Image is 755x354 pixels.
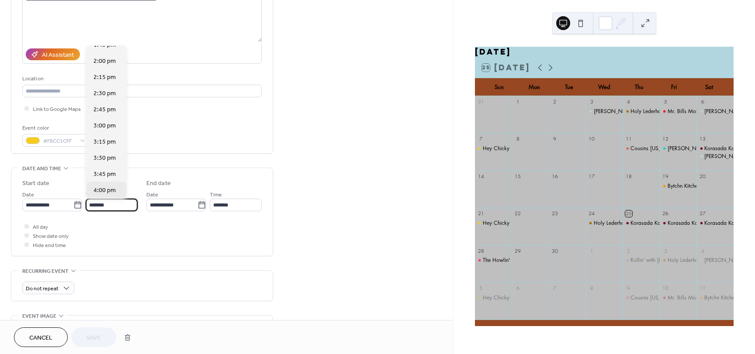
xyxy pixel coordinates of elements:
[660,145,697,152] div: Chuy's Tacos
[475,257,512,264] div: The Howlin' Bird
[668,220,747,227] div: Korasada Korean BBQ & Taqueria
[22,267,69,276] span: Recurring event
[483,145,509,152] div: Hey Chicky
[483,257,521,264] div: The Howlin' Bird
[478,285,484,291] div: 5
[514,136,521,142] div: 8
[696,220,734,227] div: Korasada Korean BBQ & Taqueria
[146,179,171,188] div: End date
[692,79,727,96] div: Sat
[589,173,595,179] div: 17
[475,220,512,227] div: Hey Chicky
[551,210,558,217] div: 23
[22,74,260,83] div: Location
[94,137,116,147] span: 3:15 pm
[662,173,669,179] div: 19
[94,57,116,66] span: 2:00 pm
[704,294,737,302] div: Bytchn Kitchen
[696,257,734,264] div: Tommy's Classic American
[483,294,509,302] div: Hey Chicky
[696,108,734,115] div: Tommy's Classic American
[589,247,595,254] div: 1
[33,241,66,250] span: Hide end time
[22,312,56,321] span: Event image
[586,220,623,227] div: Holy Lederhosen
[625,285,632,291] div: 9
[551,247,558,254] div: 30
[551,285,558,291] div: 7
[696,153,734,160] div: Tommy's Classic American
[26,48,80,60] button: AI Assistant
[517,79,552,96] div: Mon
[662,285,669,291] div: 10
[623,145,660,152] div: Cousins Maine Lobster
[475,47,734,57] div: [DATE]
[94,105,116,114] span: 2:45 pm
[594,108,680,115] div: [PERSON_NAME]'s Classic American
[43,137,76,146] span: #F8CC1CFF
[630,220,710,227] div: Korasada Korean BBQ & Taqueria
[623,294,660,302] div: Cousins Maine Lobster
[94,154,116,163] span: 3:30 pm
[587,79,622,96] div: Wed
[668,182,700,190] div: Bytchn Kitchen
[589,136,595,142] div: 10
[660,108,697,115] div: Mr. Bills Mobile Woodfired Pizza Kitchen
[551,173,558,179] div: 16
[623,220,660,227] div: Korasada Korean BBQ & Taqueria
[630,108,668,115] div: Holy Lederhosen
[660,182,697,190] div: Bytchn Kitchen
[662,136,669,142] div: 12
[483,220,509,227] div: Hey Chicky
[625,173,632,179] div: 18
[623,257,660,264] div: Rollin' with Seo
[662,99,669,105] div: 5
[625,247,632,254] div: 2
[514,210,521,217] div: 22
[210,190,222,199] span: Time
[14,327,68,347] button: Cancel
[660,294,697,302] div: Mr. Bills Mobile Woodfired Pizza Kitchen
[478,173,484,179] div: 14
[33,105,81,114] span: Link to Google Maps
[33,223,48,232] span: All day
[475,294,512,302] div: Hey Chicky
[94,186,116,195] span: 4:00 pm
[699,99,706,105] div: 6
[699,136,706,142] div: 13
[94,170,116,179] span: 3:45 pm
[699,173,706,179] div: 20
[475,145,512,152] div: Hey Chicky
[478,210,484,217] div: 21
[699,285,706,291] div: 11
[514,247,521,254] div: 29
[662,247,669,254] div: 3
[551,136,558,142] div: 9
[482,79,517,96] div: Sun
[551,99,558,105] div: 2
[26,284,59,294] span: Do not repeat
[478,136,484,142] div: 7
[29,333,52,343] span: Cancel
[22,190,34,199] span: Date
[630,257,699,264] div: Rollin' with [PERSON_NAME]
[94,121,116,131] span: 3:00 pm
[630,145,694,152] div: Cousins [US_STATE] Lobster
[696,294,734,302] div: Bytchn Kitchen
[699,210,706,217] div: 27
[625,99,632,105] div: 4
[660,257,697,264] div: Holy Lederhosen
[589,210,595,217] div: 24
[594,220,632,227] div: Holy Lederhosen
[662,210,669,217] div: 26
[146,190,158,199] span: Date
[668,145,727,152] div: [PERSON_NAME]'s Tacos
[42,51,74,60] div: AI Assistant
[22,179,49,188] div: Start date
[660,220,697,227] div: Korasada Korean BBQ & Taqueria
[94,89,116,98] span: 2:30 pm
[622,79,657,96] div: Thu
[514,173,521,179] div: 15
[478,99,484,105] div: 31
